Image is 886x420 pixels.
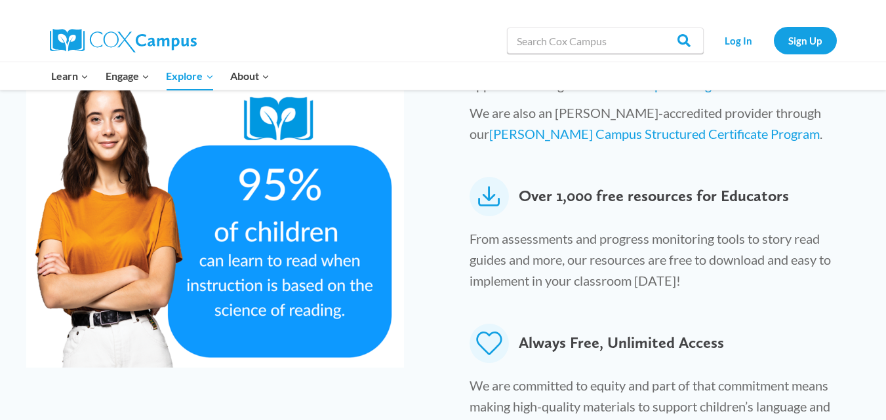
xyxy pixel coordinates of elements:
button: Child menu of Engage [97,62,158,90]
button: Child menu of Learn [43,62,98,90]
img: Frame 13 (1) [26,60,404,368]
nav: Primary Navigation [43,62,278,90]
p: From assessments and progress monitoring tools to story read guides and more, our resources are f... [470,228,851,297]
input: Search Cox Campus [507,28,704,54]
a: various state-specific registries. [571,77,749,93]
a: [PERSON_NAME] Campus Structured Certificate Program [489,126,820,142]
p: We are also an [PERSON_NAME]-accredited provider through our . [470,102,851,151]
span: Always Free, Unlimited Access [519,324,724,363]
button: Child menu of About [222,62,278,90]
a: Log In [710,27,767,54]
nav: Secondary Navigation [710,27,837,54]
span: Over 1,000 free resources for Educators [519,177,789,216]
a: Sign Up [774,27,837,54]
img: Cox Campus [50,29,197,52]
button: Child menu of Explore [158,62,222,90]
